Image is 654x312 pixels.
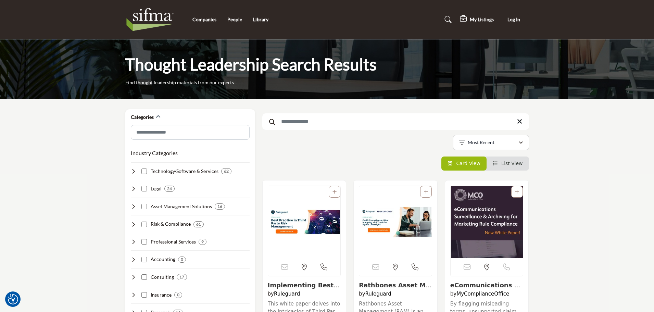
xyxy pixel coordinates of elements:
input: Select Consulting checkbox [141,274,147,280]
img: Rathbones Asset Management Success Story listing image [359,186,432,258]
i: Open Contact Info [320,264,327,271]
h4: by [359,291,432,297]
h4: Asset Management Solutions: Offering investment strategies, portfolio management, and performance... [151,203,212,210]
div: 16 Results For Asset Management Solutions [215,203,225,210]
span: List View [501,161,523,166]
a: View List [493,161,523,166]
button: Log In [499,13,529,26]
button: Industry Categories [131,149,178,157]
h4: Technology/Software & Services: Developing and implementing technology solutions to support secur... [151,168,218,175]
a: Search [438,14,456,25]
h3: Implementing Best Practices in Third-Party Risk Management [268,282,341,289]
a: MyComplianceOffice [456,291,509,297]
b: 62 [224,169,229,174]
img: Implementing Best Practices in Third-Party Risk Management listing image [268,186,341,258]
h5: My Listings [470,16,494,23]
img: eCommunications Surveillance & Archiving for Marketing Rule Compliance listing image [451,186,523,258]
button: Most Recent [453,135,529,150]
b: 0 [177,292,179,297]
a: People [227,16,242,22]
h4: Accounting: Providing financial reporting, auditing, tax, and advisory services to securities ind... [151,256,175,263]
input: Select Risk & Compliance checkbox [141,222,147,227]
div: My Listings [460,15,494,24]
h4: Risk & Compliance: Helping securities industry firms manage risk, ensure compliance, and prevent ... [151,221,191,227]
a: Add To List For Resource [332,189,337,195]
b: 61 [196,222,201,227]
a: View details about ruleguard [359,186,432,258]
h4: Insurance: Offering insurance solutions to protect securities industry firms from various risks. [151,291,172,298]
button: Consent Preferences [8,294,18,304]
b: 0 [181,257,183,262]
a: View details about mycomplianceoffice [451,186,523,258]
a: View details about ruleguard [359,282,432,296]
h3: eCommunications Surveillance & Archiving for Marketing Rule Compliance [450,282,524,289]
h4: by [450,291,524,297]
a: Add To List For Resource [515,189,519,195]
b: 24 [167,186,172,191]
input: Select Professional Services checkbox [141,239,147,245]
input: Search Category [131,125,250,140]
i: Open Contact Info [412,264,418,271]
b: 17 [179,275,184,279]
input: Select Insurance checkbox [141,292,147,298]
h3: Rathbones Asset Management Success Story [359,282,432,289]
span: Card View [456,161,480,166]
div: 62 Results For Technology/Software & Services [221,168,231,174]
a: Add To List For Resource [424,189,428,195]
a: Companies [192,16,216,22]
a: View Card [448,161,480,166]
div: 0 Results For Insurance [174,292,182,298]
p: Most Recent [468,139,494,146]
span: Log In [507,16,520,22]
input: Select Asset Management Solutions checkbox [141,204,147,209]
h4: Professional Services: Delivering staffing, training, and outsourcing services to support securit... [151,238,196,245]
h4: by [268,291,341,297]
div: 61 Results For Risk & Compliance [193,221,204,227]
input: Search Keyword [262,113,529,130]
img: Revisit consent button [8,294,18,304]
div: 24 Results For Legal [164,186,175,192]
a: View details about mycomplianceoffice [450,282,523,296]
a: View details about ruleguard [268,282,340,296]
a: View details about ruleguard [268,186,341,258]
div: 0 Results For Accounting [178,257,186,263]
h1: Thought Leadership Search Results [125,54,377,75]
li: List View [487,157,529,171]
input: Select Legal checkbox [141,186,147,191]
a: Library [253,16,268,22]
li: Card View [441,157,487,171]
b: 16 [217,204,222,209]
p: Find thought leadership materials from our experts [125,79,234,86]
div: 9 Results For Professional Services [199,239,206,245]
b: 9 [201,239,204,244]
img: Site Logo [125,6,178,33]
a: Ruleguard [365,291,391,297]
input: Select Technology/Software & Services checkbox [141,169,147,174]
div: 17 Results For Consulting [177,274,187,280]
h4: Legal: Providing legal advice, compliance support, and litigation services to securities industry... [151,185,162,192]
input: Select Accounting checkbox [141,257,147,262]
h4: Consulting: Providing strategic, operational, and technical consulting services to securities ind... [151,274,174,280]
a: Ruleguard [274,291,300,297]
h2: Categories [131,114,154,121]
